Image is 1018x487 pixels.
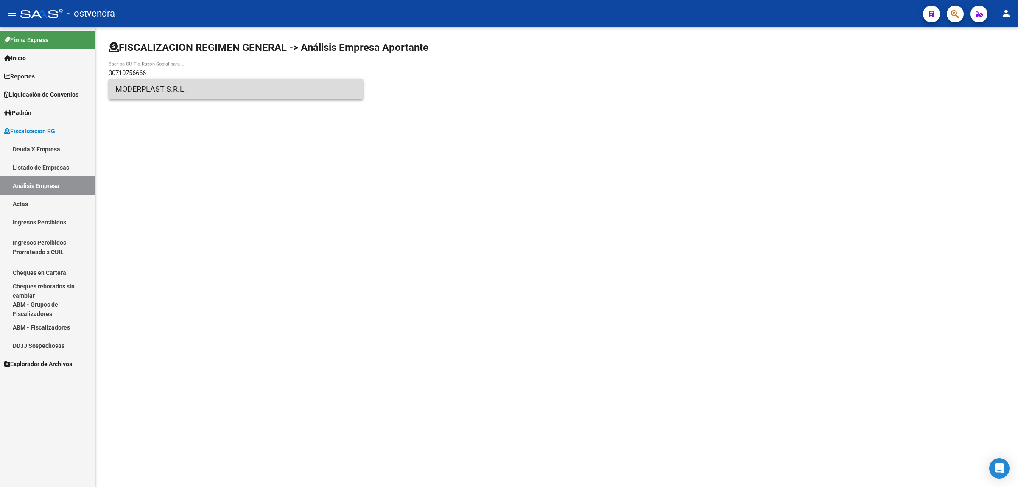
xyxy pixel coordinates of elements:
[7,8,17,18] mat-icon: menu
[1001,8,1011,18] mat-icon: person
[989,458,1010,479] div: Open Intercom Messenger
[67,4,115,23] span: - ostvendra
[109,41,428,54] h1: FISCALIZACION REGIMEN GENERAL -> Análisis Empresa Aportante
[4,126,55,136] span: Fiscalización RG
[4,108,31,118] span: Padrón
[4,35,48,45] span: Firma Express
[4,72,35,81] span: Reportes
[4,53,26,63] span: Inicio
[115,79,356,99] span: MODERPLAST S.R.L.
[4,90,78,99] span: Liquidación de Convenios
[4,359,72,369] span: Explorador de Archivos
